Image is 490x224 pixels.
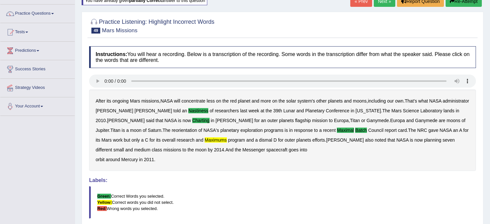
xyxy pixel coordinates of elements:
b: Ganymede [367,118,389,123]
b: NASA [440,128,452,133]
b: NASA [429,98,441,104]
b: planets [296,137,311,143]
b: what [418,98,428,104]
b: and [406,118,414,123]
blockquote: Correct Words you selected. Correct words you did not select. Wrong words you selected. [89,186,476,218]
b: 2010 [96,118,106,123]
b: maximums [205,137,227,143]
b: to [314,128,318,133]
b: of [210,108,213,113]
b: less [207,98,215,104]
b: its [156,137,161,143]
b: red [230,98,237,104]
b: now [182,118,191,123]
b: mission [312,118,327,123]
b: Instructions: [96,51,127,57]
b: planning [424,137,441,143]
a: Strategy Videos [0,79,75,95]
b: and [344,98,352,104]
b: nastiness [188,108,208,113]
b: planets [328,98,343,104]
b: solar [286,98,296,104]
b: programs [264,128,283,133]
b: Green: [97,194,111,199]
b: the [187,147,194,152]
b: for [278,137,283,143]
b: only [132,137,140,143]
b: NASA [160,98,172,104]
b: that [387,137,395,143]
b: Jupiter [96,128,109,133]
b: [PERSON_NAME] [215,118,253,123]
a: Your Account [0,97,75,114]
b: Mars [130,98,140,104]
b: and [196,137,203,143]
b: Saturn [148,128,161,133]
b: an [182,108,187,113]
b: flagship [295,118,311,123]
b: around [106,157,120,162]
b: efforts [312,137,325,143]
b: planetary [220,128,239,133]
b: for [254,118,260,123]
b: Conference [326,108,349,113]
b: NASA [396,137,408,143]
span: 49 [91,28,100,34]
b: gave [428,128,438,133]
b: The [408,128,416,133]
b: And [225,147,233,152]
h2: Practice Listening: Highlight Incorrect Words [89,17,214,34]
a: Practice Questions [0,5,75,21]
b: told [173,108,181,113]
b: into [300,147,308,152]
b: [US_STATE] [356,108,381,113]
b: After [96,98,105,104]
b: 2011 [144,157,154,162]
b: medium [134,147,150,152]
b: is [122,128,125,133]
h4: You will hear a recording. Below is a transcription of the recording. Some words in the transcrip... [89,46,476,68]
b: for [150,137,155,143]
b: Council [368,128,384,133]
b: seven [443,137,455,143]
b: Mercury [121,157,138,162]
b: system's [297,98,315,104]
b: work [113,137,123,143]
b: including [368,98,386,104]
b: planet [238,98,250,104]
b: and [246,137,254,143]
b: That's [405,98,417,104]
b: spacecraft [266,147,288,152]
b: NRC [417,128,427,133]
a: Success Stories [0,60,75,77]
b: our [387,98,394,104]
b: overall [162,137,175,143]
b: Science [403,108,419,113]
b: The [382,108,390,113]
b: in [211,118,214,123]
b: class [152,147,162,152]
b: other [316,98,327,104]
b: different [96,147,112,152]
b: and [296,108,304,113]
b: Titan [110,128,120,133]
b: is [410,137,413,143]
b: [PERSON_NAME] [134,108,172,113]
b: an [453,128,458,133]
b: researchers [215,108,239,113]
b: moons [447,118,460,123]
b: [PERSON_NAME] [96,108,133,113]
b: but [124,137,130,143]
b: NASA's [203,128,219,133]
b: of [198,128,202,133]
b: week [248,108,259,113]
b: last [240,108,247,113]
b: Lunar [283,108,295,113]
b: recent [323,128,336,133]
b: to [329,118,333,123]
b: outer [285,137,295,143]
b: goes [289,147,298,152]
h4: Labels: [89,177,476,183]
b: a [126,128,129,133]
b: a [255,137,258,143]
